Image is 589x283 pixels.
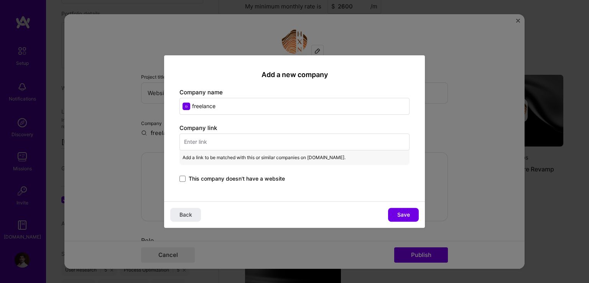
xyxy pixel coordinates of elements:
label: Company link [179,124,217,132]
span: This company doesn't have a website [189,175,285,183]
span: Back [179,211,192,219]
button: Save [388,208,419,222]
input: Enter name [179,98,410,115]
span: Save [397,211,410,219]
input: Enter link [179,133,410,150]
h2: Add a new company [179,71,410,79]
span: Add a link to be matched with this or similar companies on [DOMAIN_NAME]. [183,153,346,162]
label: Company name [179,89,223,96]
button: Back [170,208,201,222]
